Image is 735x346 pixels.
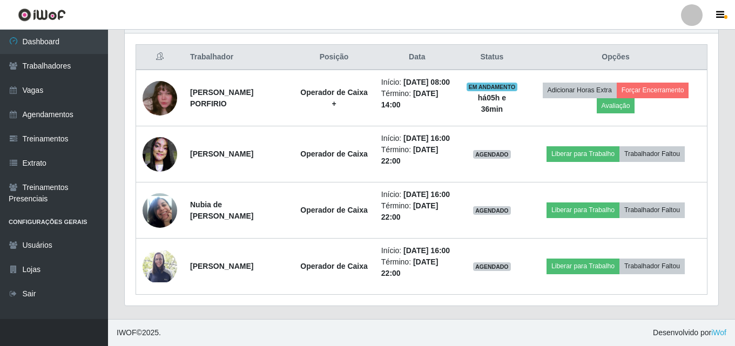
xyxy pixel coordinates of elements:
[300,262,368,270] strong: Operador de Caixa
[547,202,619,218] button: Liberar para Trabalho
[381,200,453,223] li: Término:
[143,180,177,241] img: 1743966945864.jpeg
[547,259,619,274] button: Liberar para Trabalho
[18,8,66,22] img: CoreUI Logo
[524,45,707,70] th: Opções
[190,262,253,270] strong: [PERSON_NAME]
[619,202,685,218] button: Trabalhador Faltou
[190,88,253,108] strong: [PERSON_NAME] PORFIRIO
[547,146,619,161] button: Liberar para Trabalho
[653,327,726,338] span: Desenvolvido por
[190,150,253,158] strong: [PERSON_NAME]
[375,45,460,70] th: Data
[478,93,506,113] strong: há 05 h e 36 min
[403,190,450,199] time: [DATE] 16:00
[403,246,450,255] time: [DATE] 16:00
[143,250,177,282] img: 1751565100941.jpeg
[381,189,453,200] li: Início:
[543,83,617,98] button: Adicionar Horas Extra
[381,245,453,256] li: Início:
[403,78,450,86] time: [DATE] 08:00
[597,98,635,113] button: Avaliação
[117,327,161,338] span: © 2025 .
[473,150,511,159] span: AGENDADO
[184,45,293,70] th: Trabalhador
[619,259,685,274] button: Trabalhador Faltou
[617,83,689,98] button: Forçar Encerramento
[711,328,726,337] a: iWof
[143,131,177,177] img: 1650504454448.jpeg
[381,133,453,144] li: Início:
[473,206,511,215] span: AGENDADO
[381,77,453,88] li: Início:
[381,144,453,167] li: Término:
[467,83,518,91] span: EM ANDAMENTO
[143,67,177,129] img: 1754938738059.jpeg
[619,146,685,161] button: Trabalhador Faltou
[300,88,368,108] strong: Operador de Caixa +
[293,45,375,70] th: Posição
[117,328,137,337] span: IWOF
[190,200,253,220] strong: Nubia de [PERSON_NAME]
[300,150,368,158] strong: Operador de Caixa
[473,262,511,271] span: AGENDADO
[381,256,453,279] li: Término:
[403,134,450,143] time: [DATE] 16:00
[300,206,368,214] strong: Operador de Caixa
[381,88,453,111] li: Término:
[460,45,524,70] th: Status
